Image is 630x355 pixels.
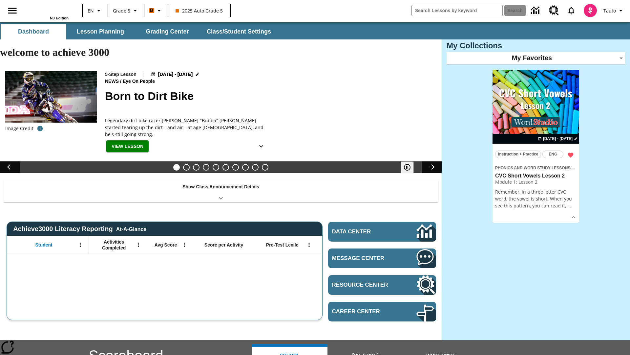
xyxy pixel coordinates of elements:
button: Open Menu [75,240,85,250]
a: Notifications [563,2,580,19]
img: avatar image [584,4,597,17]
button: Show Details [569,212,578,222]
span: … [567,202,571,209]
h3: CVC Short Vowels Lesson 2 [495,173,577,179]
button: Open Menu [304,240,314,250]
button: Select a new avatar [580,2,601,19]
button: Slide 6 One Idea, Lots of Hard Work [222,164,229,171]
div: Legendary dirt bike racer [PERSON_NAME] "Bubba" [PERSON_NAME] started tearing up the dirt—and air... [105,117,269,138]
span: 2025 Auto Grade 5 [176,7,223,14]
span: Phonics and Word Study Lessons [495,166,570,170]
button: Lesson carousel, Next [422,161,442,173]
div: Home [26,2,69,20]
button: Slide 4 Taking Movies to the X-Dimension [203,164,209,171]
a: Data Center [527,2,545,20]
button: Dashboard [1,24,66,39]
span: / [120,79,121,84]
span: NJ Edition [50,16,69,20]
button: Slide 9 Making a Difference for the Planet [252,164,259,171]
h3: My Collections [447,41,625,50]
button: Slide 5 What's the Big Idea? [213,164,219,171]
a: Message Center [328,248,436,268]
button: Lesson Planning [68,24,133,39]
span: Activities Completed [92,239,136,251]
button: Show Details [255,140,268,153]
button: Boost Class color is orange. Change class color [146,5,166,16]
span: Achieve3000 Literacy Reporting [13,225,146,233]
button: Aug 19 - Aug 19 Choose Dates [536,136,579,142]
button: Profile/Settings [601,5,627,16]
p: Remember, in a three letter CVC word, the vowel is short. When you see this pattern, you can read... [495,188,577,209]
button: Slide 8 Career Lesson [242,164,249,171]
span: Legendary dirt bike racer James "Bubba" Stewart started tearing up the dirt—and air—at age 4, and... [105,117,269,138]
span: B [150,6,153,14]
a: Home [26,3,69,16]
img: Motocross racer James Stewart flies through the air on his dirt bike. [5,71,97,123]
button: Language: EN, Select a language [85,5,106,16]
button: Open Menu [179,240,189,250]
span: Pre-Test Lexile [266,242,299,248]
div: Pause [401,161,420,173]
button: Grading Center [135,24,200,39]
span: | [142,71,144,78]
p: 5-Step Lesson [105,71,136,78]
span: CVC Short Vowels [572,166,606,170]
button: Slide 10 Sleepless in the Animal Kingdom [262,164,268,171]
button: Grade: Grade 5, Select a grade [110,5,142,16]
div: At-A-Glance [116,225,146,232]
span: Score per Activity [204,242,243,248]
span: Career Center [332,308,397,315]
input: search field [412,5,502,16]
button: Open side menu [3,1,22,20]
button: Slide 3 Do You Want Fries With That? [193,164,199,171]
span: Message Center [332,255,397,262]
a: Resource Center, Will open in new tab [545,2,563,19]
span: / [570,164,575,171]
span: ENG [549,151,557,158]
p: Image Credit [5,125,33,132]
span: Tauto [603,7,616,14]
button: Slide 2 Cars of the Future? [183,164,190,171]
div: Show Class Announcement Details [3,179,438,202]
div: My Favorites [447,52,625,64]
a: Career Center [328,302,436,321]
a: Data Center [328,222,436,242]
a: Resource Center, Will open in new tab [328,275,436,295]
p: Show Class Announcement Details [182,183,259,190]
div: lesson details [493,70,579,223]
span: Grade 5 [113,7,130,14]
span: Data Center [332,228,394,235]
button: Slide 7 Pre-release lesson [232,164,239,171]
span: Avg Score [155,242,177,248]
button: Instruction + Practice [495,151,541,158]
span: Eye On People [123,78,156,85]
span: [DATE] - [DATE] [158,71,193,78]
button: Aug 18 - Aug 18 Choose Dates [150,71,201,78]
button: Credit: Rick Scuteri/AP Images [33,123,47,134]
button: Class/Student Settings [201,24,276,39]
span: Topic: Phonics and Word Study Lessons/CVC Short Vowels [495,164,577,171]
button: Open Menu [134,240,143,250]
button: Slide 1 Born to Dirt Bike [173,164,180,171]
button: Remove from Favorites [565,149,577,161]
h2: Born to Dirt Bike [105,88,434,105]
span: Instruction + Practice [498,151,538,158]
button: Pause [401,161,414,173]
span: Resource Center [332,282,397,288]
span: News [105,78,120,85]
span: Student [35,242,52,248]
button: View Lesson [106,140,149,153]
span: EN [88,7,94,14]
span: [DATE] - [DATE] [543,136,573,142]
button: ENG [542,151,563,158]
